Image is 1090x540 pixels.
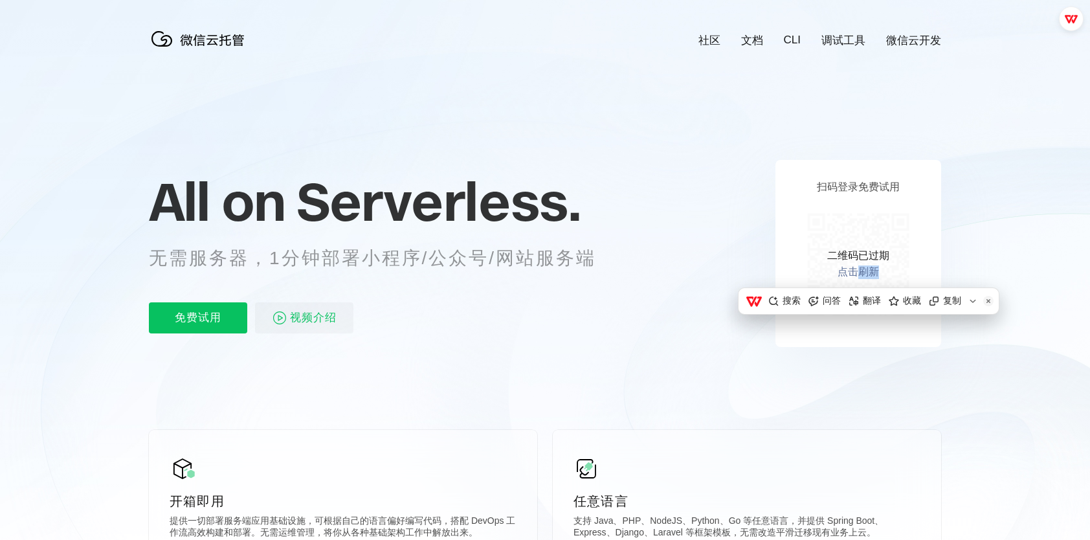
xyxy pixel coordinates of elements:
a: CLI [784,34,801,47]
span: All on [149,169,284,234]
span: Serverless. [296,169,581,234]
p: 二维码已过期 [827,249,889,263]
a: 微信云托管 [149,43,252,54]
a: 调试工具 [821,33,865,48]
a: 点击刷新 [838,265,879,279]
img: video_play.svg [272,310,287,326]
p: 免费试用 [149,302,247,333]
a: 社区 [698,33,720,48]
p: 开箱即用 [170,492,517,510]
span: 视频介绍 [290,302,337,333]
a: 微信云开发 [886,33,941,48]
p: 任意语言 [573,492,920,510]
a: 文档 [741,33,763,48]
p: 扫码登录免费试用 [817,181,900,194]
img: 微信云托管 [149,26,252,52]
p: 无需服务器，1分钟部署小程序/公众号/网站服务端 [149,245,620,271]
